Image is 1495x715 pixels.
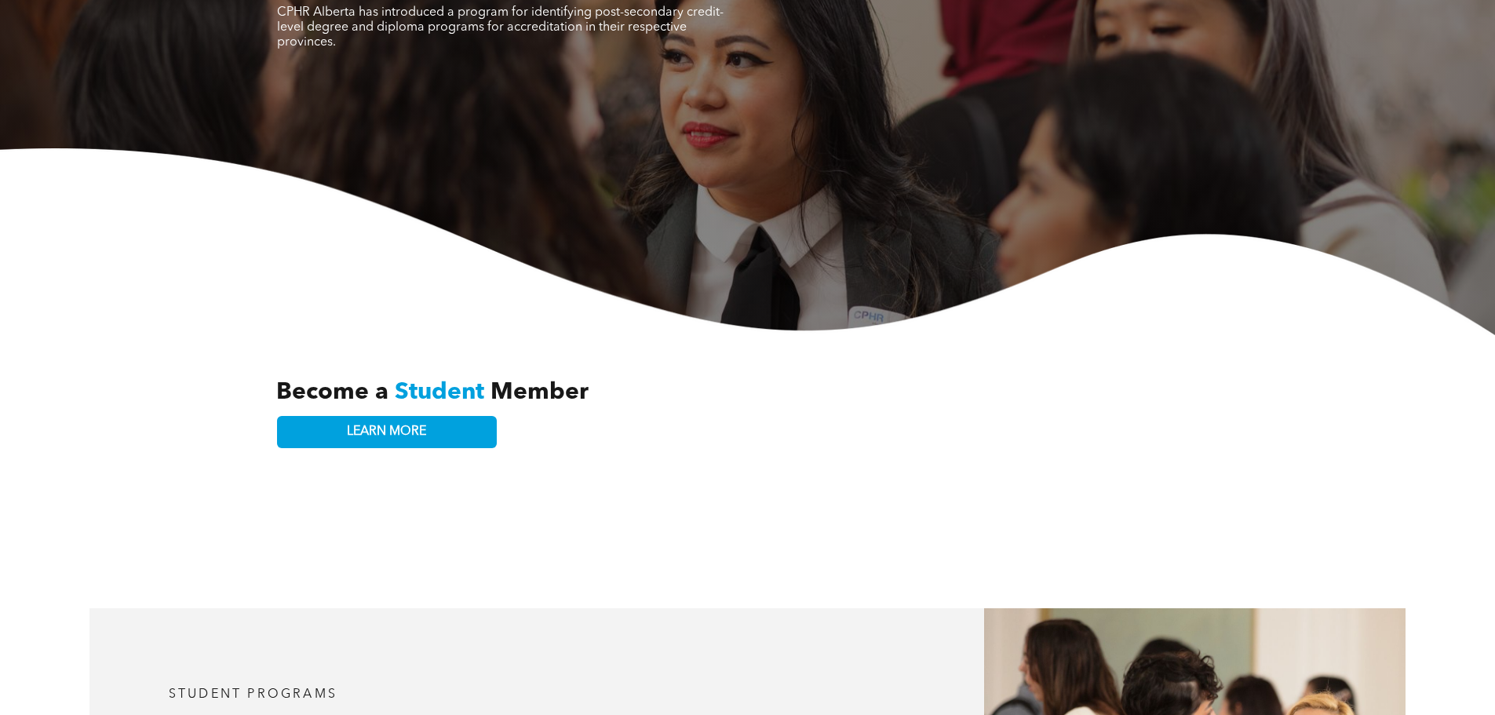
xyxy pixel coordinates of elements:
a: LEARN MORE [277,416,497,448]
span: Member [490,381,589,404]
span: CPHR Alberta has introduced a program for identifying post-secondary credit-level degree and dipl... [277,6,724,49]
span: student programs [169,688,337,701]
span: Student [395,381,484,404]
span: LEARN MORE [347,425,426,440]
span: Become a [276,381,388,404]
